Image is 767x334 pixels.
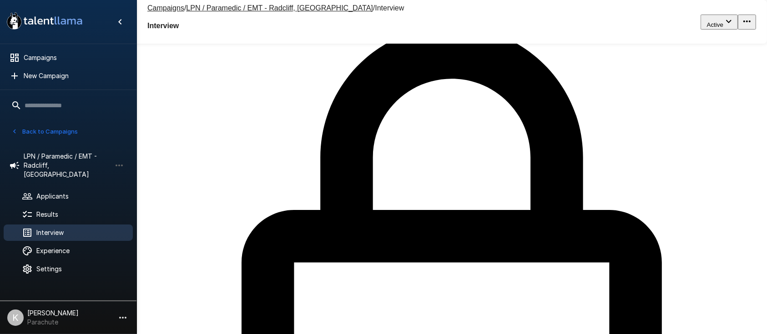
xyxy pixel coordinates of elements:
[184,4,186,12] span: /
[375,4,404,12] span: Interview
[147,22,404,30] h4: Interview
[147,4,184,12] u: Campaigns
[701,15,738,30] button: Active
[373,4,375,12] span: /
[186,4,373,12] u: LPN / Paramedic / EMT - Radcliff, [GEOGRAPHIC_DATA]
